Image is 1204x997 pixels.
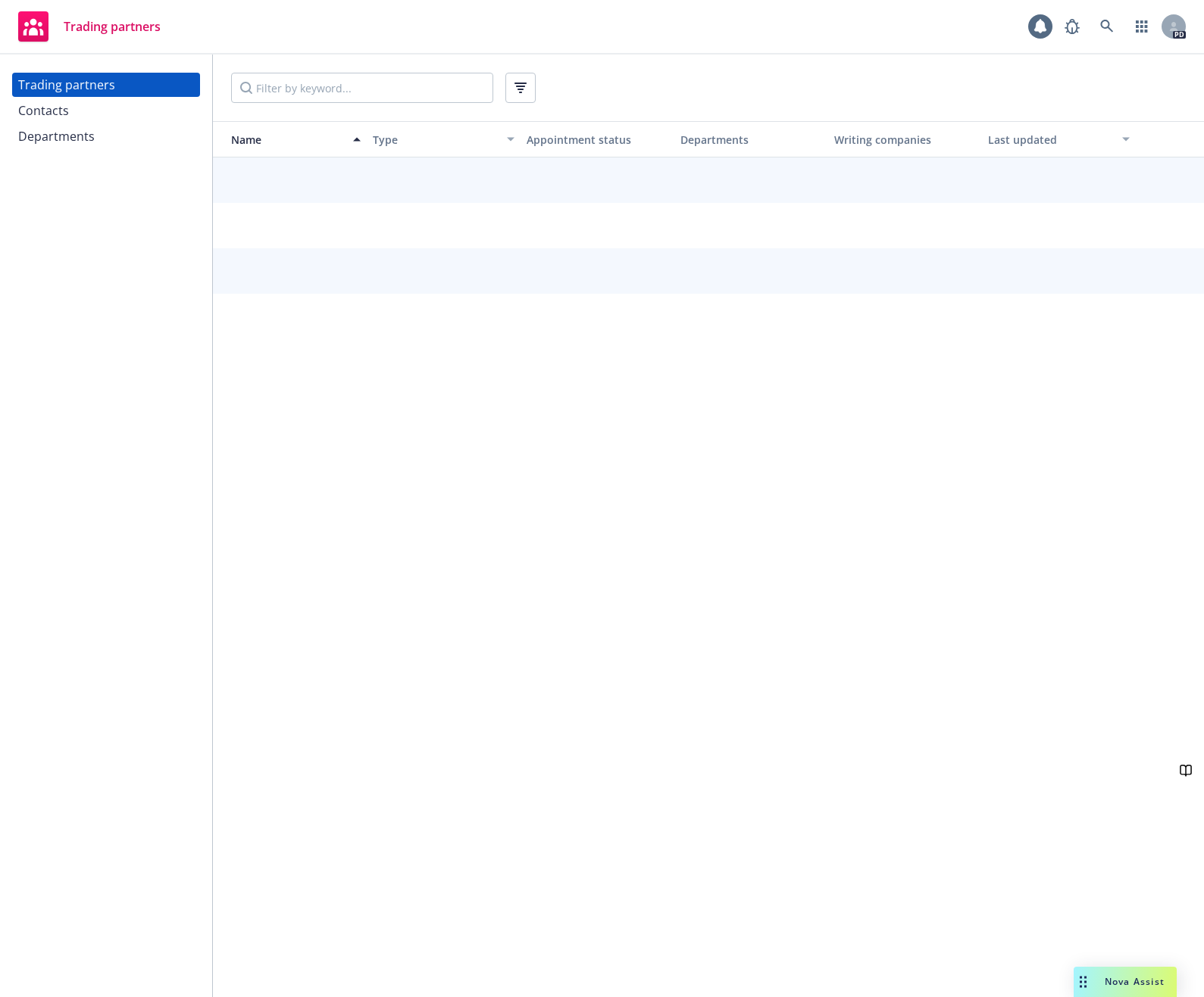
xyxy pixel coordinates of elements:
a: Trading partners [12,73,200,97]
div: Departments [680,132,822,148]
span: Trading partners [64,20,161,33]
input: Filter by keyword... [231,73,493,103]
button: Last updated [982,121,1136,157]
button: Name [213,121,367,157]
a: Switch app [1127,11,1157,42]
button: Writing companies [828,121,982,157]
div: Writing companies [834,132,976,148]
span: Nova Assist [1105,975,1165,988]
div: Type [373,132,498,148]
div: Name [219,132,344,148]
a: Departments [12,124,200,148]
button: Nova Assist [1074,967,1177,997]
a: Report a Bug [1057,11,1087,42]
button: Appointment status [521,121,674,157]
a: Trading partners [12,5,167,48]
button: Type [367,121,521,157]
div: Last updated [988,132,1113,148]
div: Departments [18,124,95,148]
div: Appointment status [527,132,668,148]
a: Contacts [12,98,200,123]
div: Trading partners [18,73,115,97]
div: Contacts [18,98,69,123]
div: Drag to move [1074,967,1093,997]
a: Search [1092,11,1122,42]
button: Departments [674,121,828,157]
